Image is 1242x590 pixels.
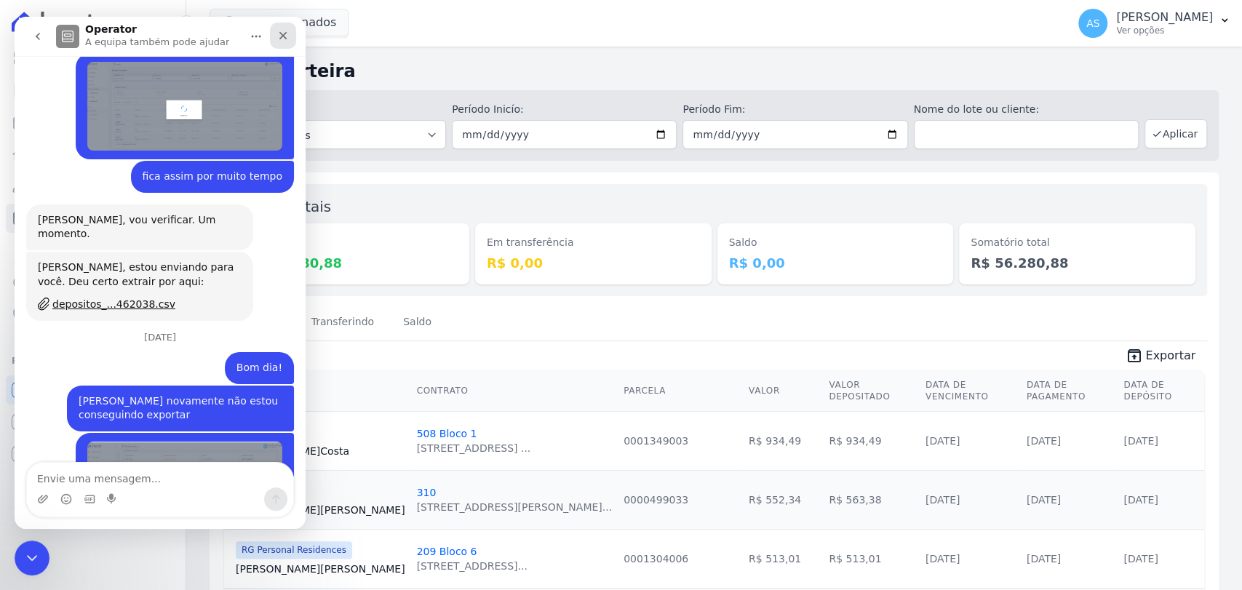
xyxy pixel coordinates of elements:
[6,108,180,137] a: Parcelas
[12,235,239,304] div: [PERSON_NAME], estou enviando para você. Deu certo extrair por aqui:depositos_...462038.csvAdd re...
[6,44,180,73] a: Visão Geral
[23,244,227,272] div: [PERSON_NAME], estou enviando para você. Deu certo extrair por aqui:
[1123,494,1158,506] a: [DATE]
[1123,553,1158,565] a: [DATE]
[729,253,942,273] dd: R$ 0,00
[6,172,180,201] a: Clientes
[12,235,279,316] div: Adriane diz…
[38,280,161,295] div: depositos_...462038.csv
[6,236,180,265] a: Transferências
[1145,119,1207,148] button: Aplicar
[15,541,49,575] iframe: Intercom live chat
[618,370,743,412] th: Parcela
[12,352,174,370] div: Plataformas
[12,188,239,234] div: [PERSON_NAME], vou verificar. Um momento.Add reaction
[6,204,180,233] a: Minha Carteira
[23,477,34,488] button: Carregar anexo
[228,6,255,33] button: Início
[210,9,349,36] button: 15 selecionados
[624,494,688,506] a: 0000499033
[1125,347,1142,364] i: unarchive
[1086,18,1099,28] span: AS
[250,471,273,494] button: Enviar mensagem…
[15,17,306,529] iframe: Intercom live chat
[417,487,437,498] a: 310
[12,335,279,369] div: Andreza diz…
[236,541,352,559] span: RG Personal Residences
[12,446,279,471] textarea: Envie uma mensagem...
[6,140,180,169] a: Lotes
[210,58,1219,84] h2: Minha Carteira
[823,411,920,470] td: R$ 934,49
[487,235,700,250] dt: Em transferência
[222,344,268,359] div: Bom dia!
[400,304,434,342] a: Saldo
[1118,370,1204,412] th: Data de Depósito
[12,144,279,188] div: Andreza diz…
[729,235,942,250] dt: Saldo
[925,435,960,447] a: [DATE]
[46,477,57,488] button: Seletor de emoji
[1027,435,1061,447] a: [DATE]
[743,411,823,470] td: R$ 934,49
[920,370,1021,412] th: Data de Vencimento
[6,375,180,404] a: Recebíveis
[452,102,677,117] label: Período Inicío:
[236,503,405,517] a: [PERSON_NAME][PERSON_NAME]
[914,102,1139,117] label: Nome do lote ou cliente:
[1145,347,1195,364] span: Exportar
[244,253,458,273] dd: R$ 56.280,88
[417,500,612,514] div: [STREET_ADDRESS][PERSON_NAME]...
[417,428,477,439] a: 508 Bloco 1
[12,316,279,335] div: [DATE]
[210,335,279,367] div: Bom dia!
[1113,347,1207,367] a: unarchive Exportar
[52,369,279,415] div: [PERSON_NAME] novamente não estou conseguindo exportar
[92,477,104,488] button: Start recording
[23,279,227,295] a: depositos_...462038.csv
[1021,370,1118,412] th: Data de Pagamento
[128,153,268,167] div: fica assim por muito tempo
[12,416,279,528] div: Andreza diz…
[1067,3,1242,44] button: AS [PERSON_NAME] Ver opções
[743,529,823,588] td: R$ 513,01
[743,470,823,529] td: R$ 552,34
[255,6,282,32] div: Fechar
[411,370,618,412] th: Contrato
[6,407,180,436] a: Conta Hent
[244,235,458,250] dt: Depositado
[417,441,531,455] div: [STREET_ADDRESS] ...
[823,529,920,588] td: R$ 513,01
[12,188,279,235] div: Adriane diz…
[116,144,279,176] div: fica assim por muito tempo
[6,300,180,329] a: Negativação
[971,235,1184,250] dt: Somatório total
[925,494,960,506] a: [DATE]
[1116,25,1213,36] p: Ver opções
[823,370,920,412] th: Valor Depositado
[64,378,268,406] div: [PERSON_NAME] novamente não estou conseguindo exportar
[624,435,688,447] a: 0001349003
[487,253,700,273] dd: R$ 0,00
[823,470,920,529] td: R$ 563,38
[69,477,81,488] button: Seletor de Gif
[1027,494,1061,506] a: [DATE]
[1027,553,1061,565] a: [DATE]
[971,253,1184,273] dd: R$ 56.280,88
[624,553,688,565] a: 0001304006
[23,196,227,225] div: [PERSON_NAME], vou verificar. Um momento.
[6,76,180,105] a: Contratos
[12,36,279,144] div: Andreza diz…
[1116,10,1213,25] p: [PERSON_NAME]
[6,268,180,297] a: Crédito
[417,559,528,573] div: [STREET_ADDRESS]...
[743,370,823,412] th: Valor
[12,369,279,416] div: Andreza diz…
[236,444,405,458] a: [PERSON_NAME]Costa
[682,102,907,117] label: Período Fim:
[236,562,405,576] a: [PERSON_NAME][PERSON_NAME]
[417,546,477,557] a: 209 Bloco 6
